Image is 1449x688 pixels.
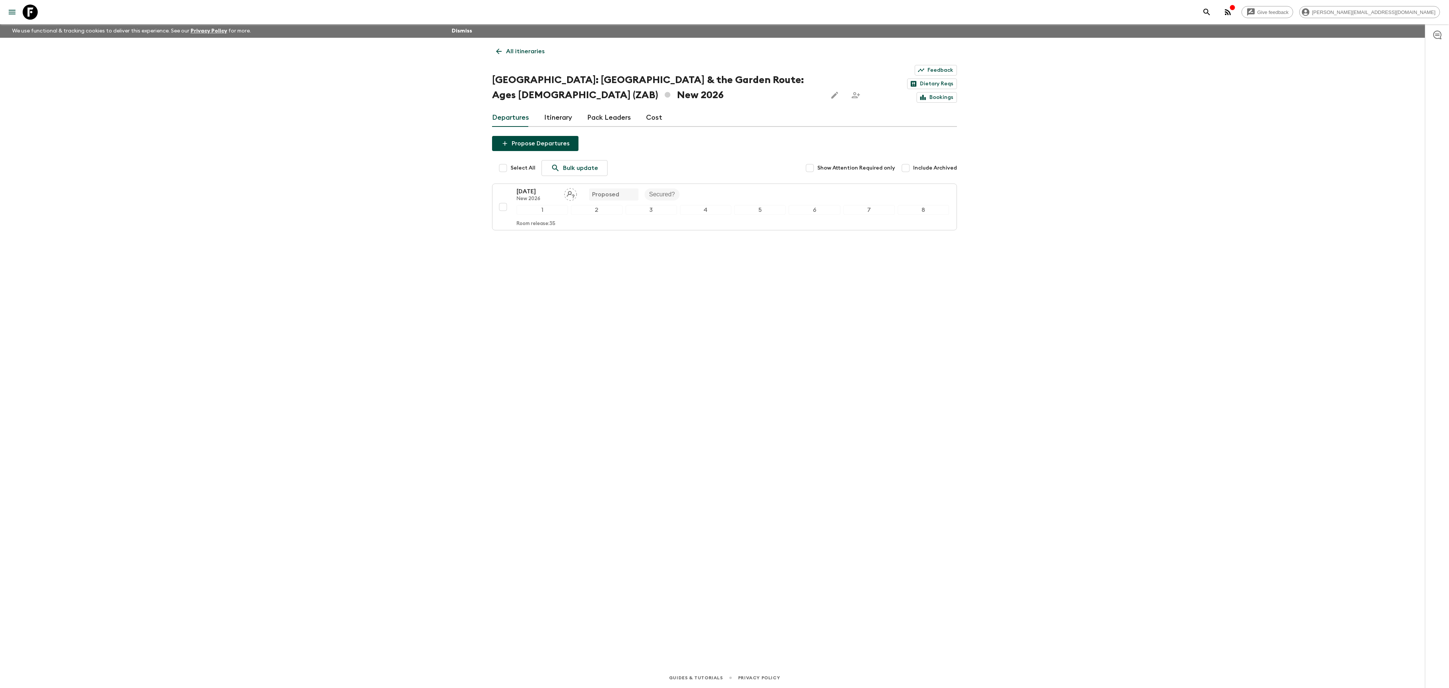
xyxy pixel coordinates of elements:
[5,5,20,20] button: menu
[817,164,895,172] span: Show Attention Required only
[191,28,227,34] a: Privacy Policy
[917,92,957,103] a: Bookings
[645,188,680,201] div: Secured?
[492,136,578,151] button: Propose Departures
[1253,9,1293,15] span: Give feedback
[492,73,821,103] h1: [GEOGRAPHIC_DATA]: [GEOGRAPHIC_DATA] & the Garden Route: Ages [DEMOGRAPHIC_DATA] (ZAB) New 2026
[1199,5,1214,20] button: search adventures
[738,674,780,682] a: Privacy Policy
[915,65,957,76] a: Feedback
[517,205,568,215] div: 1
[843,205,895,215] div: 7
[1308,9,1440,15] span: [PERSON_NAME][EMAIL_ADDRESS][DOMAIN_NAME]
[450,26,474,36] button: Dismiss
[517,187,558,196] p: [DATE]
[492,184,957,230] button: [DATE]New 2026Assign pack leaderProposedSecured?12345678Room release:35
[544,109,572,127] a: Itinerary
[9,24,254,38] p: We use functional & tracking cookies to deliver this experience. See our for more.
[506,47,545,56] p: All itineraries
[571,205,622,215] div: 2
[563,164,598,173] p: Bulk update
[592,190,619,199] p: Proposed
[669,674,723,682] a: Guides & Tutorials
[913,164,957,172] span: Include Archived
[898,205,949,215] div: 8
[848,88,863,103] span: Share this itinerary
[511,164,535,172] span: Select All
[626,205,677,215] div: 3
[734,205,786,215] div: 5
[1241,6,1293,18] a: Give feedback
[1299,6,1440,18] div: [PERSON_NAME][EMAIL_ADDRESS][DOMAIN_NAME]
[492,109,529,127] a: Departures
[564,190,577,196] span: Assign pack leader
[789,205,840,215] div: 6
[907,79,957,89] a: Dietary Reqs
[517,196,558,202] p: New 2026
[646,109,662,127] a: Cost
[587,109,631,127] a: Pack Leaders
[517,221,555,227] p: Room release: 35
[680,205,731,215] div: 4
[541,160,608,176] a: Bulk update
[492,44,549,59] a: All itineraries
[827,88,842,103] button: Edit this itinerary
[649,190,675,199] p: Secured?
